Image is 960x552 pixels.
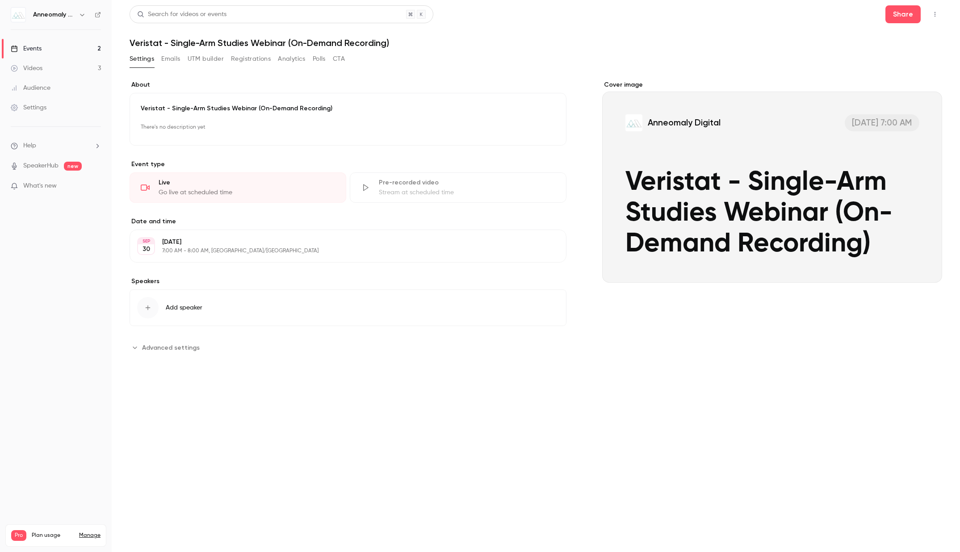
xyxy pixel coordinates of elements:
[379,188,555,197] div: Stream at scheduled time
[33,10,75,19] h6: Anneomaly Digital
[231,52,271,66] button: Registrations
[602,80,942,283] section: Cover image
[130,38,942,48] h1: Veristat - Single-Arm Studies Webinar (On-Demand Recording)
[23,161,59,171] a: SpeakerHub
[11,530,26,541] span: Pro
[130,340,205,355] button: Advanced settings
[11,141,101,151] li: help-dropdown-opener
[141,120,555,134] p: There's no description yet
[64,162,82,171] span: new
[141,104,555,113] p: Veristat - Single-Arm Studies Webinar (On-Demand Recording)
[23,141,36,151] span: Help
[90,182,101,190] iframe: Noticeable Trigger
[379,178,555,187] div: Pre-recorded video
[130,277,566,286] label: Speakers
[278,52,306,66] button: Analytics
[130,172,346,203] div: LiveGo live at scheduled time
[333,52,345,66] button: CTA
[137,10,226,19] div: Search for videos or events
[350,172,566,203] div: Pre-recorded videoStream at scheduled time
[32,532,74,539] span: Plan usage
[130,52,154,66] button: Settings
[130,217,566,226] label: Date and time
[188,52,224,66] button: UTM builder
[130,340,566,355] section: Advanced settings
[130,80,566,89] label: About
[138,238,154,244] div: SEP
[23,181,57,191] span: What's new
[11,84,50,92] div: Audience
[162,238,519,247] p: [DATE]
[161,52,180,66] button: Emails
[11,8,25,22] img: Anneomaly Digital
[885,5,921,23] button: Share
[130,160,566,169] p: Event type
[11,64,42,73] div: Videos
[159,178,335,187] div: Live
[162,247,519,255] p: 7:00 AM - 8:00 AM, [GEOGRAPHIC_DATA]/[GEOGRAPHIC_DATA]
[166,303,202,312] span: Add speaker
[11,44,42,53] div: Events
[11,103,46,112] div: Settings
[130,289,566,326] button: Add speaker
[143,245,150,254] p: 30
[79,532,101,539] a: Manage
[142,343,200,352] span: Advanced settings
[602,80,942,89] label: Cover image
[313,52,326,66] button: Polls
[159,188,335,197] div: Go live at scheduled time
